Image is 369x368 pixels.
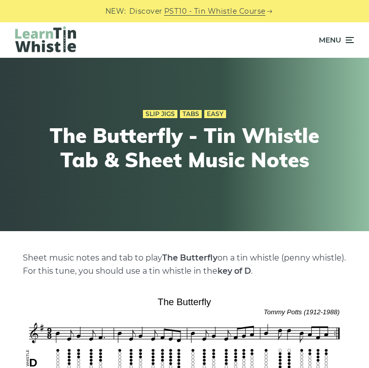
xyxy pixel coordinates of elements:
a: Easy [204,110,226,118]
a: Tabs [180,110,202,118]
strong: The Butterfly [162,253,217,263]
a: Slip Jigs [143,110,177,118]
h1: The Butterfly - Tin Whistle Tab & Sheet Music Notes [48,123,321,172]
span: Menu [319,27,341,53]
p: Sheet music notes and tab to play on a tin whistle (penny whistle). For this tune, you should use... [23,251,346,278]
strong: key of D [217,266,251,276]
img: LearnTinWhistle.com [15,26,76,52]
